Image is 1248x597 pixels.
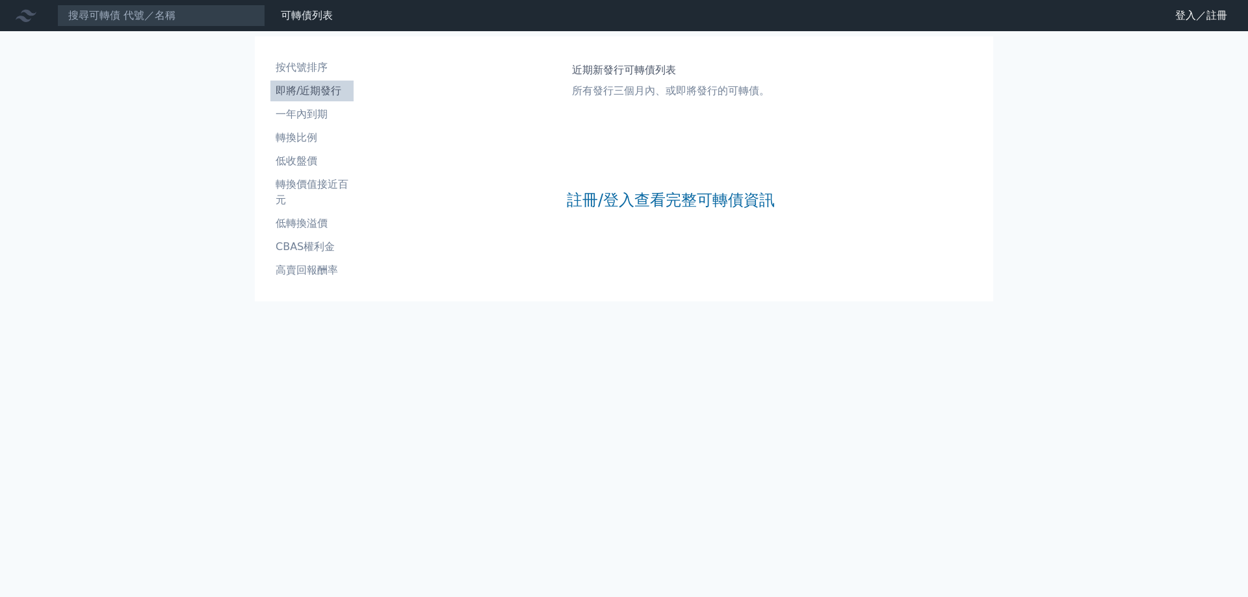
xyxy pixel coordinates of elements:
[270,104,354,125] a: 一年內到期
[270,262,354,278] li: 高賣回報酬率
[270,153,354,169] li: 低收盤價
[270,107,354,122] li: 一年內到期
[567,190,775,210] a: 註冊/登入查看完整可轉債資訊
[270,60,354,75] li: 按代號排序
[270,151,354,171] a: 低收盤價
[270,83,354,99] li: 即將/近期發行
[270,213,354,234] a: 低轉換溢價
[270,239,354,255] li: CBAS權利金
[572,83,770,99] p: 所有發行三個月內、或即將發行的可轉債。
[57,5,265,27] input: 搜尋可轉債 代號／名稱
[270,216,354,231] li: 低轉換溢價
[572,62,770,78] h1: 近期新發行可轉債列表
[270,174,354,210] a: 轉換價值接近百元
[270,81,354,101] a: 即將/近期發行
[270,130,354,146] li: 轉換比例
[270,236,354,257] a: CBAS權利金
[270,177,354,208] li: 轉換價值接近百元
[270,127,354,148] a: 轉換比例
[1165,5,1238,26] a: 登入／註冊
[270,260,354,281] a: 高賣回報酬率
[281,9,333,21] a: 可轉債列表
[270,57,354,78] a: 按代號排序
